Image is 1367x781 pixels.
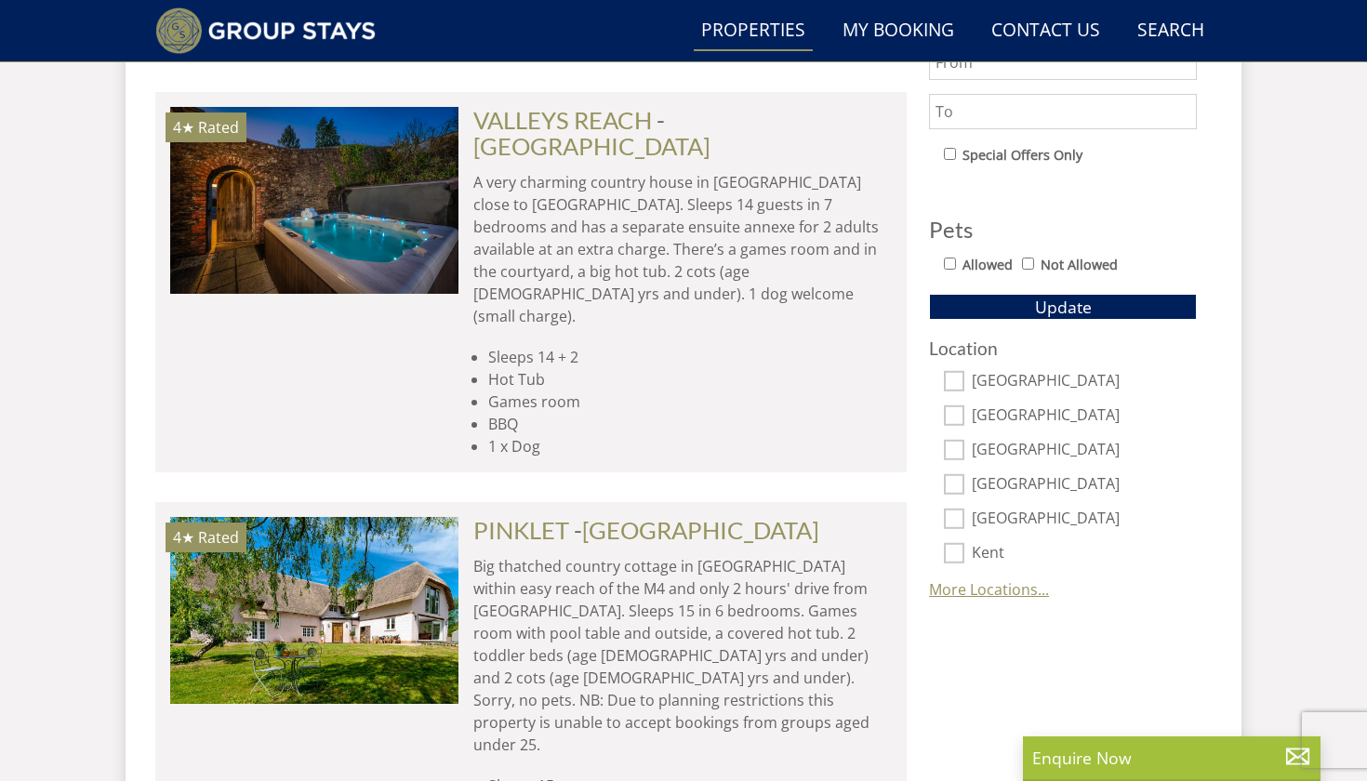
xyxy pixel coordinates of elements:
li: Sleeps 14 + 2 [488,346,892,368]
label: [GEOGRAPHIC_DATA] [972,441,1197,461]
span: - [473,106,710,160]
input: From [929,45,1197,80]
a: Search [1130,10,1212,52]
label: [GEOGRAPHIC_DATA] [972,510,1197,530]
span: PINKLET has a 4 star rating under the Quality in Tourism Scheme [173,527,194,548]
label: [GEOGRAPHIC_DATA] [972,475,1197,496]
span: Rated [198,527,239,548]
a: More Locations... [929,579,1049,600]
a: My Booking [835,10,962,52]
label: Kent [972,544,1197,564]
img: pinklet-holiday-home-wiltshire-sleeps-15.original.jpg [170,517,458,703]
span: Update [1035,296,1092,318]
label: [GEOGRAPHIC_DATA] [972,372,1197,392]
a: Contact Us [984,10,1108,52]
a: Properties [694,10,813,52]
a: PINKLET [473,516,569,544]
p: Big thatched country cottage in [GEOGRAPHIC_DATA] within easy reach of the M4 and only 2 hours' d... [473,555,892,756]
li: BBQ [488,413,892,435]
p: A very charming country house in [GEOGRAPHIC_DATA] close to [GEOGRAPHIC_DATA]. Sleeps 14 guests i... [473,171,892,327]
li: 1 x Dog [488,435,892,457]
img: valleys_reach_somerset_accommodation_vacation_home_sleeps_12.original.jpg [170,107,458,293]
input: To [929,94,1197,129]
p: Enquire Now [1032,746,1311,770]
span: - [574,516,819,544]
h3: Pets [929,218,1197,242]
a: [GEOGRAPHIC_DATA] [473,132,710,160]
a: 4★ Rated [170,107,458,293]
a: [GEOGRAPHIC_DATA] [582,516,819,544]
li: Games room [488,390,892,413]
label: [GEOGRAPHIC_DATA] [972,406,1197,427]
img: Group Stays [155,7,376,54]
li: Hot Tub [488,368,892,390]
a: 4★ Rated [170,517,458,703]
span: Rated [198,117,239,138]
label: Special Offers Only [962,145,1082,165]
button: Update [929,294,1197,320]
label: Allowed [962,255,1013,275]
h3: Location [929,338,1197,358]
a: VALLEYS REACH [473,106,652,134]
label: Not Allowed [1041,255,1118,275]
span: VALLEYS REACH has a 4 star rating under the Quality in Tourism Scheme [173,117,194,138]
